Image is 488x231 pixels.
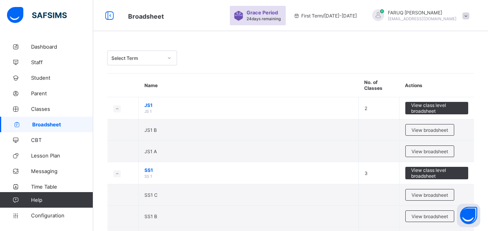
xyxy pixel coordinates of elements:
button: Open asap [457,204,480,227]
a: View broadsheet [405,210,454,216]
span: SS1 B [144,213,157,219]
span: Student [31,75,93,81]
span: View class level broadsheet [411,102,462,114]
span: [EMAIL_ADDRESS][DOMAIN_NAME] [388,16,457,21]
span: Broadsheet [128,12,164,20]
span: Time Table [31,184,93,190]
a: View broadsheet [405,189,454,195]
img: sticker-purple.71386a28dfed39d6af7621340158ba97.svg [234,11,243,21]
span: Classes [31,106,93,112]
th: No. of Classes [358,73,399,97]
span: View broadsheet [412,192,448,198]
span: Messaging [31,168,93,174]
span: Broadsheet [32,121,93,128]
span: session/term information [293,13,357,19]
a: View broadsheet [405,145,454,151]
span: Configuration [31,212,93,219]
span: JS 1 [144,109,152,114]
a: View broadsheet [405,124,454,130]
span: SS1 C [144,192,158,198]
a: View class level broadsheet [405,167,468,173]
span: View class level broadsheet [411,167,462,179]
div: Select Term [111,55,163,61]
span: SS 1 [144,174,152,178]
span: Dashboard [31,44,93,50]
span: FARUQ [PERSON_NAME] [388,10,457,16]
span: CBT [31,137,93,143]
span: 3 [365,170,368,176]
div: FARUQUMAR [365,9,473,22]
span: 24 days remaining [247,16,281,21]
span: Staff [31,59,93,65]
span: View broadsheet [412,213,448,219]
th: Name [139,73,359,97]
span: JS1 [144,102,353,108]
img: safsims [7,7,67,23]
span: Help [31,197,93,203]
span: JS1 A [144,149,157,154]
span: Lesson Plan [31,152,93,159]
span: View broadsheet [412,127,448,133]
span: SS1 [144,167,353,173]
span: 2 [365,105,367,111]
th: Actions [399,73,474,97]
span: View broadsheet [412,149,448,154]
span: Grace Period [247,10,278,16]
a: View class level broadsheet [405,102,468,108]
span: Parent [31,90,93,96]
span: JS1 B [144,127,157,133]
